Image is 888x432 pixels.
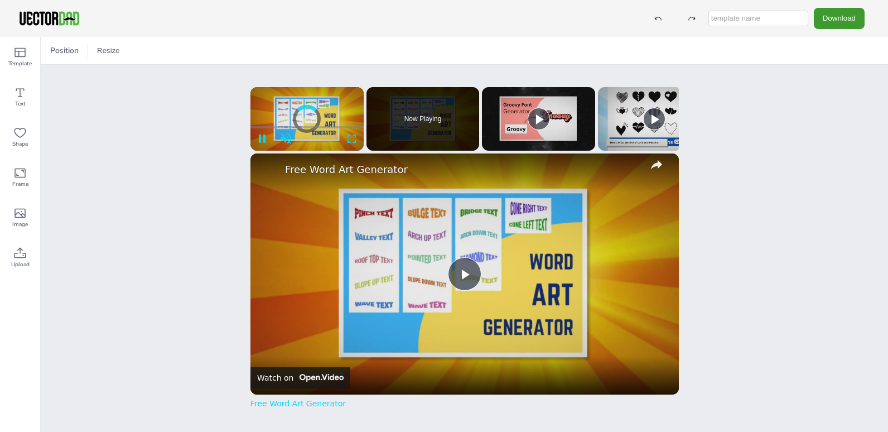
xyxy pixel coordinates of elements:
[646,155,667,175] button: share
[8,59,32,68] span: Template
[274,127,297,151] button: Unmute
[448,257,481,291] button: Play Video
[814,8,865,28] button: Download
[340,127,364,151] button: Fullscreen
[404,116,442,122] span: Now Playing
[250,399,346,408] a: Free Word Art Generator
[250,153,679,395] img: video of: Free Word Art Generator
[12,220,28,229] span: Image
[48,45,81,56] span: Position
[250,87,364,151] div: Video Player
[250,127,274,151] button: Pause
[12,140,28,148] span: Shape
[250,126,364,128] div: Progress Bar
[250,367,350,388] a: Watch on Open.Video
[250,153,679,395] div: Video Player
[257,160,279,183] a: channel logo
[257,373,293,382] div: Watch on
[708,11,808,26] input: template name
[12,180,28,189] span: Frame
[285,164,641,175] a: Free Word Art Generator
[18,10,81,27] img: VectorDad-1.png
[15,99,26,108] span: Text
[528,108,550,130] button: Play
[93,42,124,60] button: Resize
[11,260,30,269] span: Upload
[296,374,343,382] img: Video channel logo
[643,108,665,130] button: Play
